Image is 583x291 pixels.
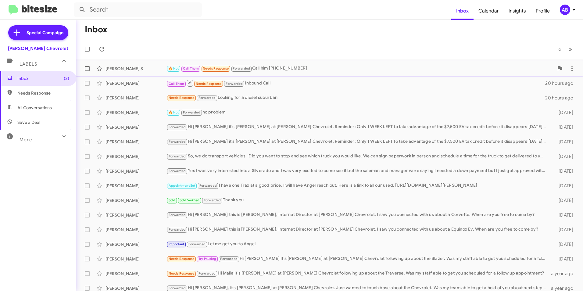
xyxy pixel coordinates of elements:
span: Call Them [183,66,199,70]
span: Inbox [17,75,69,81]
div: a year ago [549,271,578,277]
div: I have one Trax at a good price. I will have Angel reach out. Here is a link to all our used. [UR... [166,182,549,189]
span: Save a Deal [17,119,40,125]
h1: Inbox [85,25,107,34]
span: Forwarded [231,66,252,72]
span: Forwarded [167,227,187,233]
span: Forwarded [224,81,244,87]
span: Forwarded [198,183,218,189]
button: Previous [555,43,565,56]
div: Call him [PHONE_NUMBER] [166,65,554,72]
span: (3) [64,75,69,81]
button: Next [565,43,576,56]
div: Hi [PERSON_NAME] this is [PERSON_NAME], Internet Director at [PERSON_NAME] Chevrolet. I saw you c... [166,211,549,218]
nav: Page navigation example [555,43,576,56]
div: [PERSON_NAME] [106,168,166,174]
div: [PERSON_NAME] [106,80,166,86]
span: 🔥 Hot [169,66,179,70]
div: [PERSON_NAME] [106,183,166,189]
button: AB [555,5,576,15]
div: [DATE] [549,227,578,233]
div: [PERSON_NAME] [106,197,166,203]
div: [DATE] [549,124,578,130]
span: Forwarded [167,124,187,130]
span: Important [169,242,184,246]
div: [DATE] [549,168,578,174]
div: 20 hours ago [545,95,578,101]
div: Looking for a diesel suburban [166,94,545,101]
a: Special Campaign [8,25,68,40]
span: Forwarded [181,110,202,116]
div: Hi [PERSON_NAME] it's [PERSON_NAME] at [PERSON_NAME] Chevrolet. Reminder: Only 1 WEEK LEFT to tak... [166,124,549,131]
div: Let me get you to Angel [166,241,549,248]
a: Calendar [474,2,504,20]
div: [DATE] [549,212,578,218]
div: [DATE] [549,139,578,145]
div: [PERSON_NAME] [106,212,166,218]
span: « [558,45,562,53]
div: [PERSON_NAME] [106,153,166,160]
span: Try Pausing [199,257,216,261]
div: [PERSON_NAME] S [106,66,166,72]
span: 🔥 Hot [169,110,179,114]
span: Sold Verified [180,198,200,202]
div: Hi [PERSON_NAME] it's [PERSON_NAME] at [PERSON_NAME] Chevrolet. Reminder: Only 1 WEEK LEFT to tak... [166,138,549,145]
div: [PERSON_NAME] [106,110,166,116]
span: Forwarded [167,154,187,160]
div: [PERSON_NAME] [106,241,166,247]
span: More [20,137,32,142]
div: 20 hours ago [545,80,578,86]
div: Thank you [166,197,549,204]
span: Needs Response [169,96,195,100]
span: Needs Response [17,90,69,96]
div: [DATE] [549,153,578,160]
div: [DATE] [549,197,578,203]
div: no problem [166,109,549,116]
span: Forwarded [167,212,187,218]
div: [DATE] [549,241,578,247]
div: [PERSON_NAME] [106,271,166,277]
div: [DATE] [549,110,578,116]
span: Forwarded [187,242,207,247]
div: Hi [PERSON_NAME] this is [PERSON_NAME], Internet Director at [PERSON_NAME] Chevrolet. I saw you c... [166,226,549,233]
span: » [569,45,572,53]
div: Hi [PERSON_NAME] It's [PERSON_NAME] at [PERSON_NAME] Chevrolet following up about the Blazer. Was... [166,255,549,262]
span: Labels [20,61,37,67]
span: Forwarded [202,198,222,203]
div: Inbound Call [166,79,545,87]
div: [PERSON_NAME] [106,227,166,233]
span: Needs Response [196,82,222,86]
div: [PERSON_NAME] [106,95,166,101]
span: All Conversations [17,105,52,111]
span: Needs Response [169,271,195,275]
div: [PERSON_NAME] [106,139,166,145]
div: Yes I was very interested into a Silverado and I was very excited to come see it but the saleman ... [166,167,549,174]
span: Appointment Set [169,184,195,188]
div: Hi Malia It's [PERSON_NAME] at [PERSON_NAME] Chevrolet following up about the Traverse. Was my st... [166,270,549,277]
input: Search [74,2,202,17]
div: [PERSON_NAME] [106,124,166,130]
span: Special Campaign [27,30,63,36]
div: [DATE] [549,256,578,262]
span: Sold [169,198,176,202]
span: Forwarded [167,168,187,174]
span: Call Them [169,82,184,86]
span: Forwarded [219,256,239,262]
a: Inbox [451,2,474,20]
span: Needs Response [203,66,229,70]
div: [DATE] [549,183,578,189]
span: Forwarded [197,95,217,101]
a: Profile [531,2,555,20]
div: So, we do transport vehicles. Did you want to stop and see which truck you would like. We can sig... [166,153,549,160]
span: Forwarded [197,271,217,277]
a: Insights [504,2,531,20]
div: AB [560,5,570,15]
div: [PERSON_NAME] Chevrolet [8,45,68,52]
span: Forwarded [167,139,187,145]
div: [PERSON_NAME] [106,256,166,262]
span: Needs Response [169,257,195,261]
